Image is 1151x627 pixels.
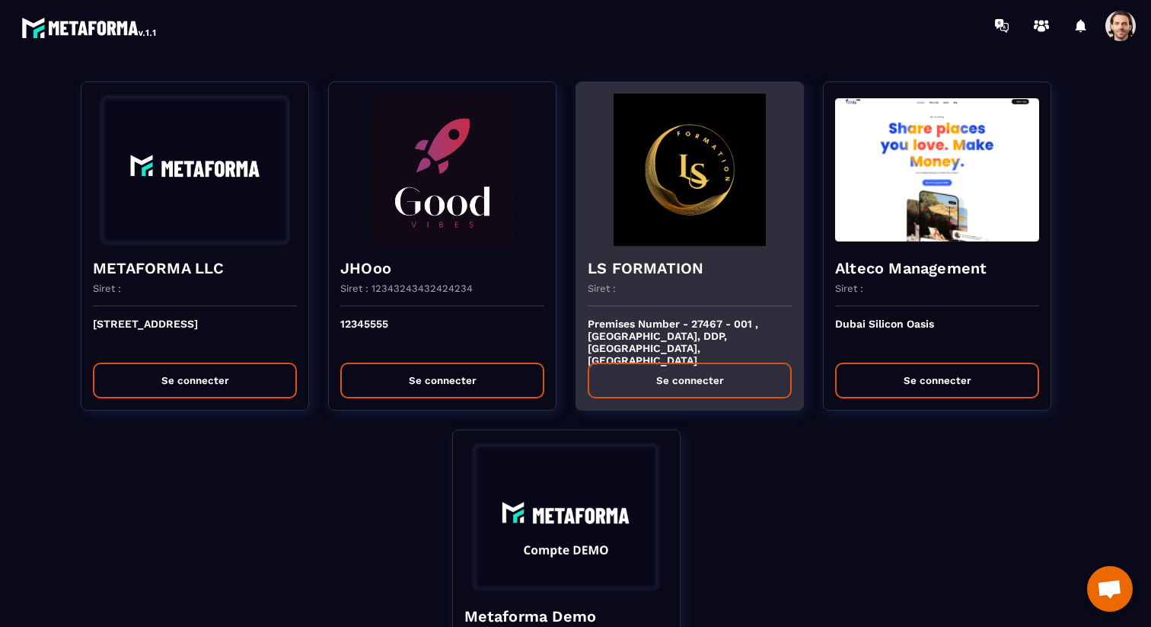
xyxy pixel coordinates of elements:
[835,283,863,294] p: Siret :
[93,363,297,398] button: Se connecter
[1087,566,1133,612] a: Ouvrir le chat
[93,258,297,279] h4: METAFORMA LLC
[340,94,544,246] img: funnel-background
[21,14,158,41] img: logo
[93,283,121,294] p: Siret :
[93,94,297,246] img: funnel-background
[340,258,544,279] h4: JHOoo
[464,442,668,594] img: funnel-background
[835,318,1039,351] p: Dubai Silicon Oasis
[340,363,544,398] button: Se connecter
[588,283,616,294] p: Siret :
[464,606,668,627] h4: Metaforma Demo
[588,94,792,246] img: funnel-background
[835,258,1039,279] h4: Alteco Management
[340,318,544,351] p: 12345555
[835,94,1039,246] img: funnel-background
[835,363,1039,398] button: Se connecter
[93,318,297,351] p: [STREET_ADDRESS]
[588,318,792,351] p: Premises Number - 27467 - 001 , [GEOGRAPHIC_DATA], DDP, [GEOGRAPHIC_DATA], [GEOGRAPHIC_DATA]
[340,283,473,294] p: Siret : 12343243432424234
[588,363,792,398] button: Se connecter
[588,258,792,279] h4: LS FORMATION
